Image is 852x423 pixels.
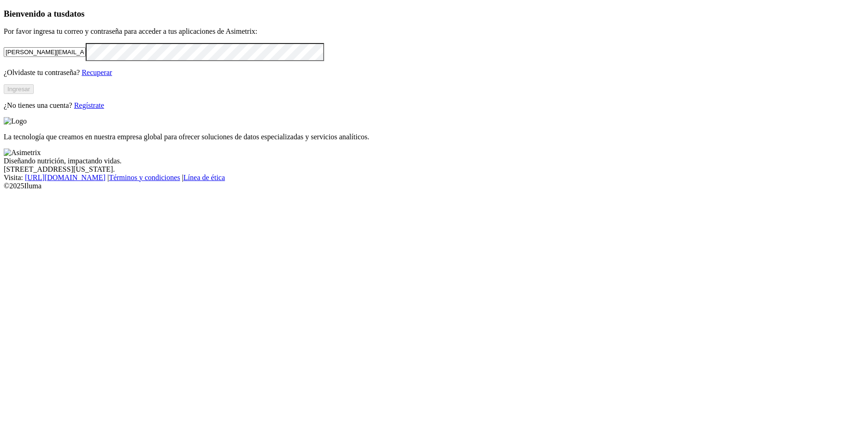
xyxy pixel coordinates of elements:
p: Por favor ingresa tu correo y contraseña para acceder a tus aplicaciones de Asimetrix: [4,27,848,36]
button: Ingresar [4,84,34,94]
img: Logo [4,117,27,125]
div: [STREET_ADDRESS][US_STATE]. [4,165,848,174]
p: ¿Olvidaste tu contraseña? [4,68,848,77]
h3: Bienvenido a tus [4,9,848,19]
input: Tu correo [4,47,86,57]
a: [URL][DOMAIN_NAME] [25,174,106,181]
div: © 2025 Iluma [4,182,848,190]
a: Recuperar [81,68,112,76]
span: datos [65,9,85,19]
img: Asimetrix [4,149,41,157]
a: Línea de ética [183,174,225,181]
p: La tecnología que creamos en nuestra empresa global para ofrecer soluciones de datos especializad... [4,133,848,141]
div: Diseñando nutrición, impactando vidas. [4,157,848,165]
div: Visita : | | [4,174,848,182]
p: ¿No tienes una cuenta? [4,101,848,110]
a: Términos y condiciones [109,174,180,181]
a: Regístrate [74,101,104,109]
